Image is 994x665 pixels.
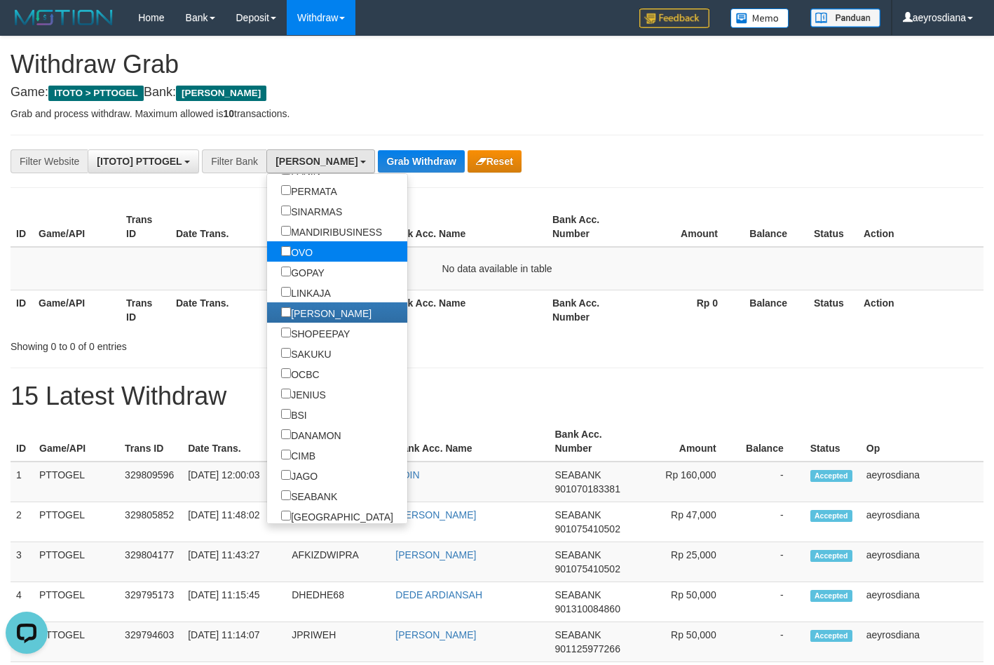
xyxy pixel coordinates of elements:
[636,462,737,502] td: Rp 160,000
[383,207,547,247] th: Bank Acc. Name
[636,542,737,582] td: Rp 25,000
[6,6,48,48] button: Open LiveChat chat widget
[555,643,620,654] span: Copy 901125977266 to clipboard
[267,404,321,424] label: BSI
[267,241,327,262] label: OVO
[739,290,808,330] th: Balance
[170,207,277,247] th: Date Trans.
[281,246,291,256] input: OVO
[286,542,390,582] td: AFKIZDWIPRA
[267,201,356,221] label: SINARMAS
[468,150,522,173] button: Reset
[182,622,286,662] td: [DATE] 11:14:07
[11,207,33,247] th: ID
[810,550,852,562] span: Accepted
[395,509,476,520] a: [PERSON_NAME]
[810,8,880,27] img: panduan.png
[267,180,351,201] label: PERMATA
[547,207,634,247] th: Bank Acc. Number
[739,207,808,247] th: Balance
[281,511,291,520] input: [GEOGRAPHIC_DATA]
[11,382,983,410] h1: 15 Latest Withdraw
[281,307,291,317] input: [PERSON_NAME]
[395,629,476,640] a: [PERSON_NAME]
[11,107,983,121] p: Grab and process withdraw. Maximum allowed is transactions.
[861,542,983,582] td: aeyrosdiana
[383,290,547,330] th: Bank Acc. Name
[176,86,266,101] span: [PERSON_NAME]
[858,207,983,247] th: Action
[861,622,983,662] td: aeyrosdiana
[267,465,332,485] label: JAGO
[223,108,234,119] strong: 10
[275,156,358,167] span: [PERSON_NAME]
[281,226,291,236] input: MANDIRIBUSINESS
[810,470,852,482] span: Accepted
[281,328,291,337] input: SHOPEEPAY
[88,149,199,173] button: [ITOTO] PTTOGEL
[97,156,182,167] span: [ITOTO] PTTOGEL
[861,502,983,542] td: aeyrosdiana
[555,589,601,600] span: SEABANK
[555,469,601,481] span: SEABANK
[11,502,34,542] td: 2
[858,290,983,330] th: Action
[395,589,482,600] a: DEDE ARDIANSAH
[281,348,291,358] input: SAKUKU
[737,422,805,462] th: Balance
[33,207,121,247] th: Game/API
[639,8,709,28] img: Feedback.jpg
[267,485,351,506] label: SEABANK
[737,462,805,502] td: -
[810,590,852,602] span: Accepted
[34,462,119,502] td: PTTOGEL
[267,282,345,302] label: LINKAJA
[11,149,88,173] div: Filter Website
[119,422,182,462] th: Trans ID
[267,363,333,384] label: OCBC
[555,629,601,640] span: SEABANK
[636,502,737,542] td: Rp 47,000
[555,509,601,520] span: SEABANK
[202,149,266,173] div: Filter Bank
[267,323,364,343] label: SHOPEEPAY
[737,582,805,622] td: -
[267,262,339,282] label: GOPAY
[390,422,549,462] th: Bank Acc. Name
[11,290,33,330] th: ID
[11,422,34,462] th: ID
[737,542,805,582] td: -
[119,462,182,502] td: 329809596
[555,483,620,495] span: Copy 901070183381 to clipboard
[281,287,291,297] input: LINKAJA
[636,582,737,622] td: Rp 50,000
[555,563,620,575] span: Copy 901075410502 to clipboard
[34,622,119,662] td: PTTOGEL
[808,207,858,247] th: Status
[281,450,291,459] input: CIMB
[281,429,291,439] input: DANAMON
[34,582,119,622] td: PTTOGEL
[11,462,34,502] td: 1
[810,630,852,642] span: Accepted
[11,542,34,582] td: 3
[286,582,390,622] td: DHEDHE68
[34,502,119,542] td: PTTOGEL
[11,247,983,290] td: No data available in table
[378,150,464,173] button: Grab Withdraw
[281,267,291,276] input: GOPAY
[119,622,182,662] td: 329794603
[737,502,805,542] td: -
[267,221,396,241] label: MANDIRIBUSINESS
[281,409,291,419] input: BSI
[266,149,375,173] button: [PERSON_NAME]
[286,622,390,662] td: JPRIWEH
[281,185,291,195] input: PERMATA
[34,542,119,582] td: PTTOGEL
[11,86,983,100] h4: Game: Bank:
[267,343,346,363] label: SAKUKU
[267,445,329,465] label: CIMB
[555,523,620,535] span: Copy 901075410502 to clipboard
[737,622,805,662] td: -
[182,542,286,582] td: [DATE] 11:43:27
